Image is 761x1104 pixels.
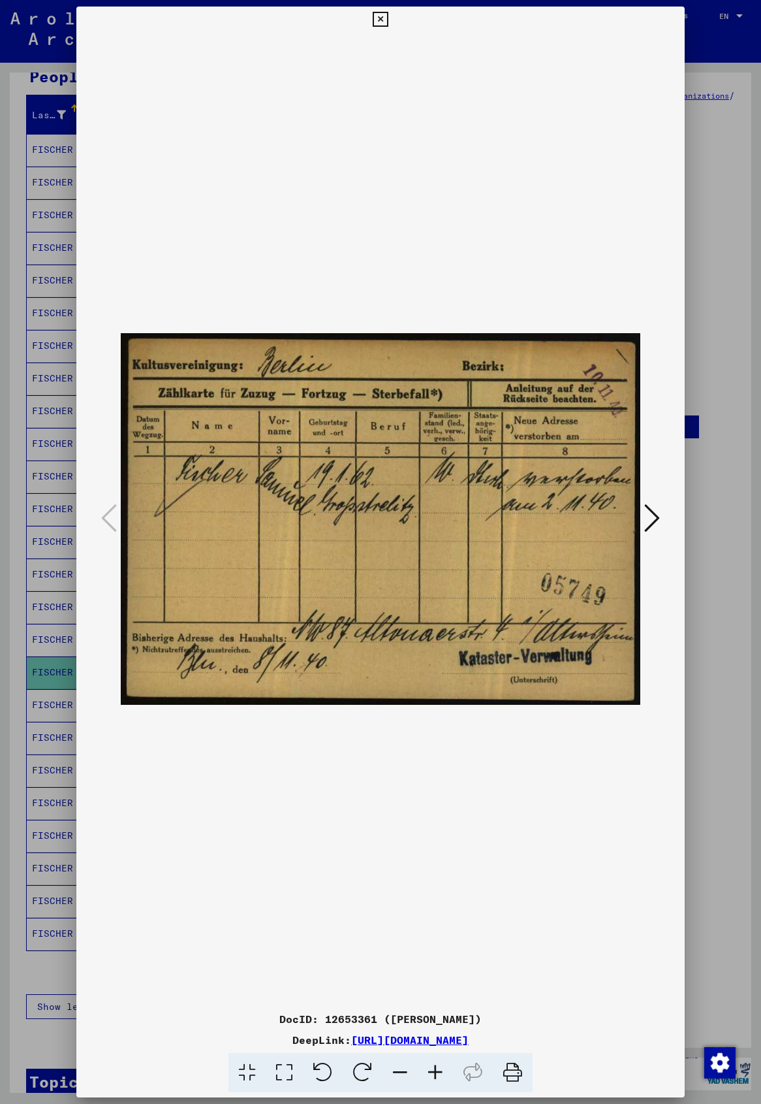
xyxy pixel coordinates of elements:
div: DocID: 12653361 ([PERSON_NAME]) [76,1011,685,1027]
img: 001.jpg [121,33,641,1006]
a: [URL][DOMAIN_NAME] [351,1033,469,1047]
div: Change consent [704,1047,735,1078]
img: Change consent [704,1047,736,1079]
div: DeepLink: [76,1032,685,1048]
